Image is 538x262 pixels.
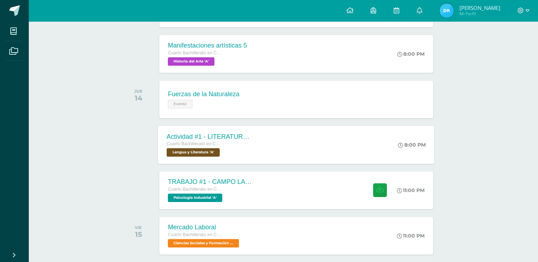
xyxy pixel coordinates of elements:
[168,178,253,186] div: TRABAJO #1 - CAMPO LABORAL
[135,225,142,230] div: VIE
[168,224,241,231] div: Mercado Laboral
[397,233,425,239] div: 11:00 PM
[397,51,425,57] div: 8:00 PM
[135,230,142,239] div: 15
[168,239,239,247] span: Ciencias Sociales y Formación Ciudadana 'A'
[168,193,222,202] span: Psicología Industrial 'A'
[397,187,425,193] div: 11:00 PM
[168,57,214,66] span: Historia del Arte 'A'
[168,42,247,49] div: Manifestaciones artísticas 5
[459,11,500,17] span: Mi Perfil
[167,148,220,157] span: Lengua y Literatura 'A'
[168,91,239,98] div: Fuerzas de la Naturaleza
[168,50,221,55] span: Cuarto Bachillerato en CCLL con Orientación en Diseño Gráfico
[440,4,454,18] img: cdec160f2c50c3310a63869b1866c3b4.png
[398,142,426,148] div: 8:00 PM
[168,187,221,192] span: Cuarto Bachillerato en CCLL con Orientación en Diseño Gráfico
[459,4,500,11] span: [PERSON_NAME]
[168,232,221,237] span: Cuarto Bachillerato en CCLL con Orientación en Diseño Gráfico
[134,94,143,102] div: 14
[167,133,253,140] div: Actividad #1 - LITERATURA DEL NEOCLASICISMO
[134,89,143,94] div: JUE
[167,141,221,146] span: Cuarto Bachillerato en CCLL con Orientación en Diseño Gráfico
[168,100,192,108] span: Evento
